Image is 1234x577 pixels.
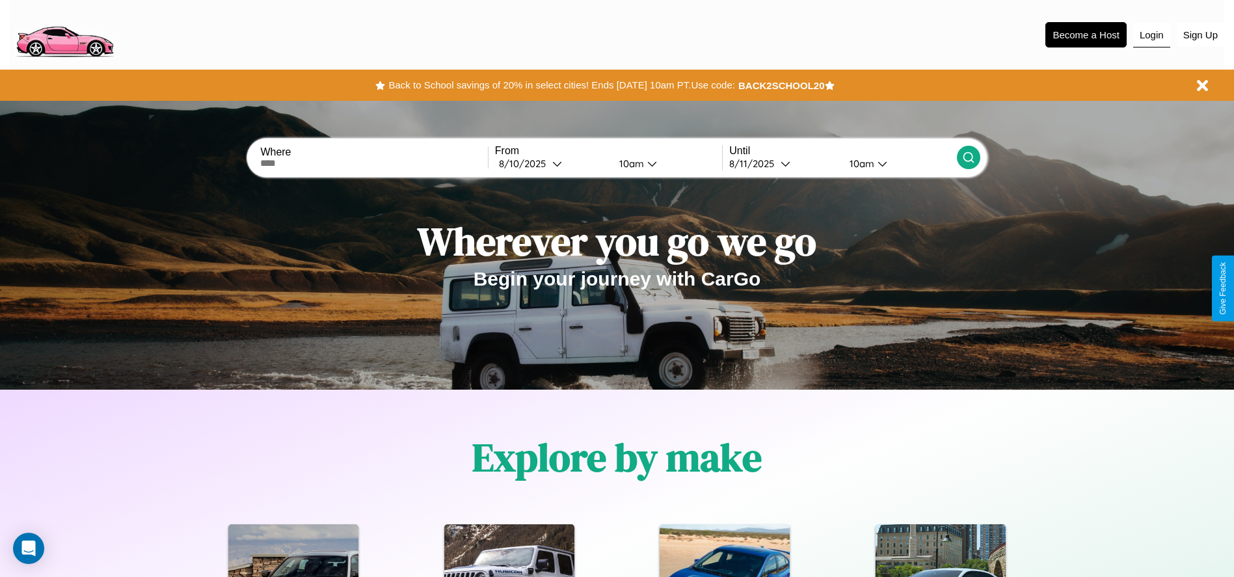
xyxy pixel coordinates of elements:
button: 10am [839,157,957,170]
label: Until [729,145,956,157]
button: Back to School savings of 20% in select cities! Ends [DATE] 10am PT.Use code: [385,76,738,94]
button: 8/10/2025 [495,157,609,170]
label: Where [260,146,487,158]
div: Open Intercom Messenger [13,533,44,564]
button: Sign Up [1177,23,1224,47]
div: Give Feedback [1218,262,1227,315]
div: 10am [613,157,647,170]
img: logo [10,7,119,60]
div: 10am [843,157,878,170]
div: 8 / 11 / 2025 [729,157,781,170]
b: BACK2SCHOOL20 [738,80,825,91]
button: Login [1133,23,1170,47]
label: From [495,145,722,157]
div: 8 / 10 / 2025 [499,157,552,170]
h1: Explore by make [472,431,762,484]
button: Become a Host [1045,22,1127,47]
button: 10am [609,157,723,170]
